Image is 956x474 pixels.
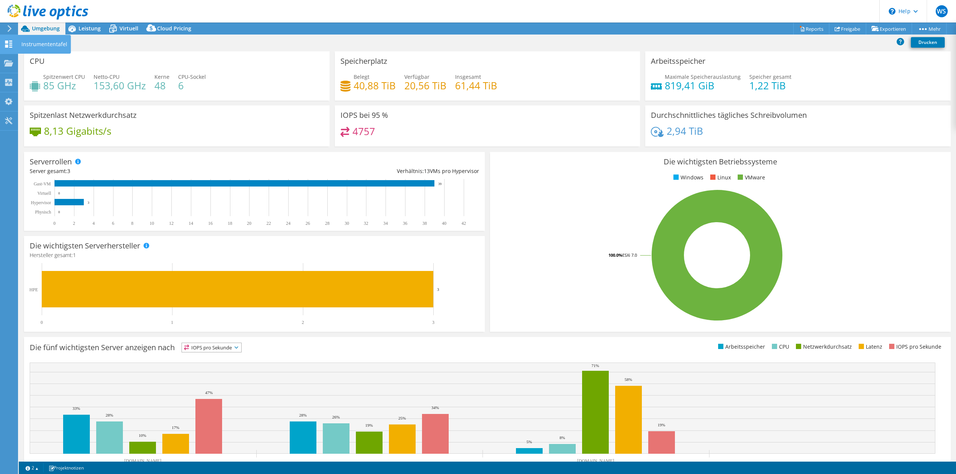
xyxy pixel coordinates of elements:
text: 3 [432,320,434,325]
text: 5% [526,439,532,444]
text: 0 [41,320,43,325]
span: Belegt [354,73,369,80]
text: Physisch [35,209,51,215]
span: Netto-CPU [94,73,120,80]
h3: Arbeitsspeicher [651,57,705,65]
text: 0 [58,191,60,195]
text: 36 [403,221,407,226]
svg: \n [889,8,895,15]
a: Mehr [912,23,947,35]
h4: 20,56 TiB [404,81,446,90]
text: 47% [205,390,213,395]
span: Spitzenwert CPU [43,73,85,80]
text: 38 [422,221,427,226]
text: 30 [345,221,349,226]
text: 28% [299,413,307,417]
span: 3 [67,167,70,175]
text: 26% [332,415,340,419]
h3: CPU [30,57,45,65]
text: 10% [139,433,146,438]
text: 24 [286,221,290,226]
text: 8 [131,221,133,226]
text: 28 [325,221,330,226]
text: 28% [106,413,113,417]
a: Reports [793,23,829,35]
text: 8% [560,435,565,440]
li: Arbeitsspeicher [716,343,765,351]
text: [DOMAIN_NAME] [124,458,162,463]
h4: 61,44 TiB [455,81,497,90]
span: Kerne [154,73,169,80]
text: 2 [73,221,75,226]
h4: 48 [154,81,169,90]
li: VMware [736,173,765,182]
h4: 2,94 TiB [667,127,703,135]
li: Linux [708,173,731,182]
div: Verhältnis: VMs pro Hypervisor [254,167,479,175]
span: CPU-Sockel [178,73,206,80]
h4: 1,22 TiB [749,81,791,90]
span: IOPS pro Sekunde [182,343,241,352]
a: Projektnotizen [43,463,89,472]
text: 17% [172,425,179,430]
h3: Durchschnittliches tägliches Schreibvolumen [651,111,807,119]
h4: 8,13 Gigabits/s [44,127,111,135]
h3: Serverrollen [30,158,72,166]
text: 26 [306,221,310,226]
text: 22 [266,221,271,226]
div: Instrumententafel [18,35,71,54]
a: Exportieren [866,23,912,35]
text: 1 [171,320,173,325]
a: 2 [20,463,44,472]
h3: Die wichtigsten Serverhersteller [30,242,140,250]
text: 3 [88,201,89,205]
span: 1 [73,251,76,259]
span: Insgesamt [455,73,481,80]
text: 16 [208,221,213,226]
h4: 6 [178,81,206,90]
h3: IOPS bei 95 % [340,111,388,119]
span: Verfügbar [404,73,430,80]
span: Leistung [79,25,101,32]
span: Maximale Speicherauslastung [665,73,741,80]
tspan: ESXi 7.0 [622,252,637,258]
li: Netzwerkdurchsatz [794,343,852,351]
h3: Die wichtigsten Betriebssysteme [496,158,945,166]
a: Drucken [911,37,945,48]
text: 34 [383,221,388,226]
h4: 85 GHz [43,81,85,90]
text: 10 [150,221,154,226]
text: 2 [302,320,304,325]
text: [DOMAIN_NAME] [577,458,614,463]
text: 18 [228,221,232,226]
text: 71% [591,363,599,368]
text: 0 [58,210,60,214]
h4: 4757 [352,127,375,135]
text: 14 [189,221,193,226]
text: 42 [461,221,466,226]
text: 33% [73,406,80,411]
text: 25% [398,416,406,420]
text: 19% [658,423,665,427]
h4: Hersteller gesamt: [30,251,479,259]
li: IOPS pro Sekunde [887,343,941,351]
h4: 153,60 GHz [94,81,146,90]
text: 0 [53,221,56,226]
span: Umgebung [32,25,60,32]
text: 19% [365,423,373,427]
li: Latenz [857,343,882,351]
text: 40 [442,221,446,226]
tspan: 100.0% [608,252,622,258]
text: 12 [169,221,174,226]
text: Gast-VM [34,181,51,187]
h4: 819,41 GiB [665,81,741,90]
span: WS [936,5,948,17]
text: HPE [29,287,38,292]
text: Virtuell [37,191,51,196]
text: 6 [112,221,114,226]
text: 3 [437,287,439,292]
a: Freigabe [829,23,866,35]
text: 34% [431,405,439,410]
h3: Speicherplatz [340,57,387,65]
text: 58% [625,377,632,382]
